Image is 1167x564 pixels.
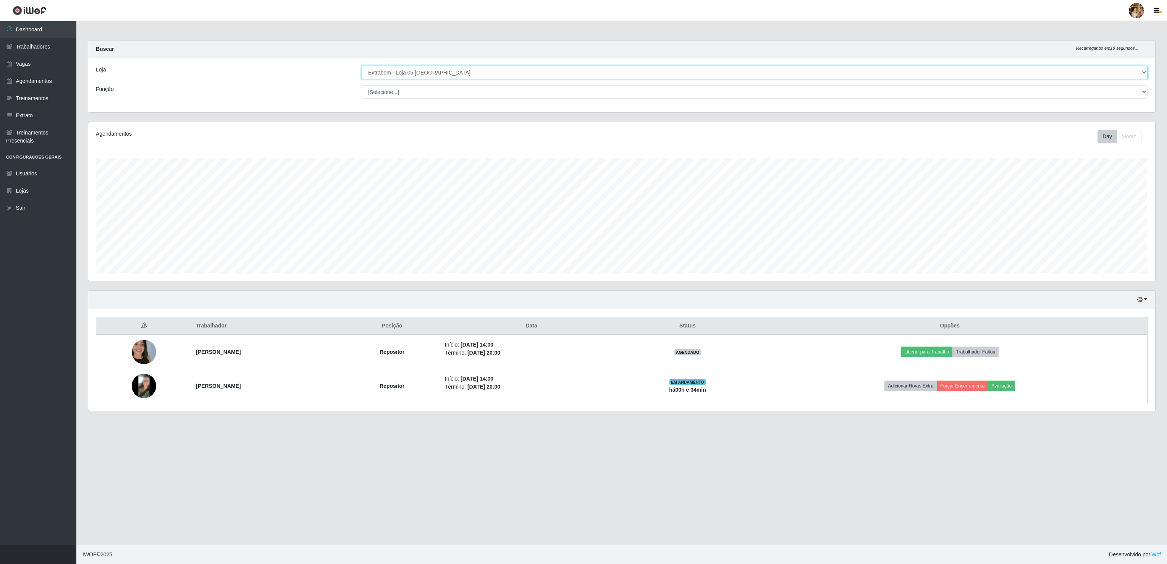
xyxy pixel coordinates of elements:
time: [DATE] 14:00 [461,342,493,348]
div: Agendamentos [96,130,527,138]
li: Início: [445,341,618,349]
strong: Repositor [380,349,404,355]
strong: [PERSON_NAME] [196,383,241,389]
span: Desenvolvido por [1109,551,1161,559]
th: Posição [344,317,440,335]
th: Trabalhador [191,317,344,335]
label: Função [96,85,114,93]
li: Início: [445,375,618,383]
button: Liberar para Trabalho [901,347,952,357]
button: Day [1097,130,1117,143]
div: Toolbar with button groups [1097,130,1148,143]
button: Avaliação [988,381,1015,391]
th: Status [622,317,752,335]
label: Loja [96,66,106,74]
i: Recarregando em 18 segundos... [1076,46,1138,50]
li: Término: [445,383,618,391]
th: Data [440,317,623,335]
strong: Buscar [96,46,114,52]
span: © 2025 . [82,551,114,559]
time: [DATE] 14:00 [461,376,493,382]
strong: há 00 h e 34 min [669,387,706,393]
a: iWof [1150,551,1161,558]
img: 1748215501686.jpeg [132,325,156,379]
div: First group [1097,130,1141,143]
button: Month [1117,130,1141,143]
strong: Repositor [380,383,404,389]
img: 1748484954184.jpeg [132,374,156,398]
time: [DATE] 20:00 [467,350,500,356]
button: Forçar Encerramento [937,381,988,391]
th: Opções [753,317,1148,335]
span: AGENDADO [674,349,701,355]
img: CoreUI Logo [13,6,47,15]
span: IWOF [82,551,97,558]
button: Trabalhador Faltou [952,347,999,357]
button: Adicionar Horas Extra [884,381,937,391]
strong: [PERSON_NAME] [196,349,241,355]
span: EM ANDAMENTO [669,379,706,385]
time: [DATE] 20:00 [467,384,500,390]
li: Término: [445,349,618,357]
